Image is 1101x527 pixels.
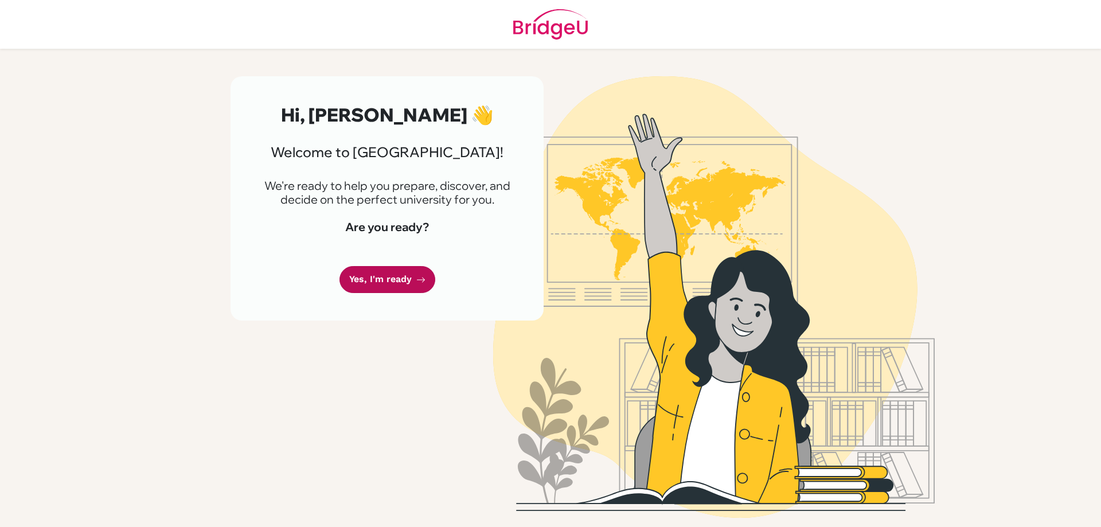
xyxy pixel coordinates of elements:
[258,179,516,206] p: We're ready to help you prepare, discover, and decide on the perfect university for you.
[258,144,516,161] h3: Welcome to [GEOGRAPHIC_DATA]!
[339,266,435,293] a: Yes, I'm ready
[387,76,1041,518] img: Welcome to Bridge U
[258,220,516,234] h4: Are you ready?
[258,104,516,126] h2: Hi, [PERSON_NAME] 👋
